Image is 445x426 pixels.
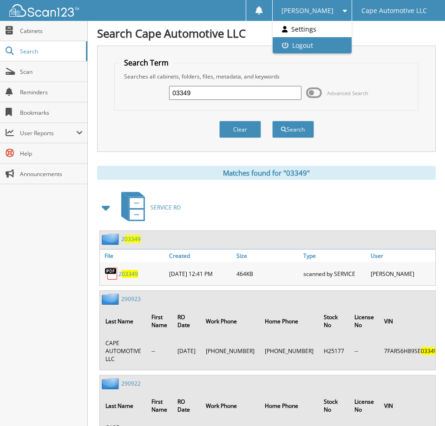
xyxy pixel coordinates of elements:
[20,27,83,35] span: Cabinets
[118,270,138,278] a: 203349
[124,235,141,243] span: 03349
[380,308,445,334] th: VIN
[260,308,318,334] th: Home Phone
[20,109,83,117] span: Bookmarks
[101,392,146,419] th: Last Name
[350,392,379,419] th: License No
[380,335,445,367] td: 7FARS6H89SE 0
[319,308,349,334] th: Stock No
[219,121,261,138] button: Clear
[201,308,259,334] th: Work Phone
[319,392,349,419] th: Stock No
[102,233,121,245] img: folder2.png
[101,308,146,334] th: Last Name
[260,335,318,367] td: [PHONE_NUMBER]
[173,392,200,419] th: RO Date
[327,90,368,97] span: Advanced Search
[167,249,234,262] a: Created
[301,249,368,262] a: Type
[380,392,445,419] th: VIN
[97,166,436,180] div: Matches found for "03349"
[20,88,83,96] span: Reminders
[350,308,379,334] th: License No
[20,47,81,55] span: Search
[121,235,141,243] a: 203349
[273,37,352,53] a: Logout
[100,249,167,262] a: File
[20,170,83,178] span: Announcements
[122,270,138,278] span: 03349
[105,267,118,281] img: PDF.png
[319,335,349,367] td: H25177
[234,249,301,262] a: Size
[167,264,234,283] div: [DATE] 12:41 PM
[272,121,314,138] button: Search
[121,380,141,387] a: 290922
[147,335,172,367] td: --
[350,335,379,367] td: --
[151,203,181,211] span: SERVICE RO
[301,264,368,283] div: scanned by SERVICE
[368,264,435,283] div: [PERSON_NAME]
[102,378,121,389] img: folder2.png
[9,4,79,17] img: scan123-logo-white.svg
[20,150,83,157] span: Help
[368,249,435,262] a: User
[281,8,334,13] span: [PERSON_NAME]
[361,8,427,13] span: Cape Automotive LLC
[97,26,436,41] h1: Search Cape Automotive LLC
[119,72,413,80] div: Searches all cabinets, folders, files, metadata, and keywords
[20,68,83,76] span: Scan
[234,264,301,283] div: 464KB
[102,293,121,305] img: folder2.png
[173,335,200,367] td: [DATE]
[116,189,181,226] a: SERVICE RO
[119,58,173,68] legend: Search Term
[260,392,318,419] th: Home Phone
[121,295,141,303] a: 290923
[147,308,172,334] th: First Name
[101,335,146,367] td: CAPE AUTOMOTIVE LLC
[399,381,445,426] iframe: Chat Widget
[201,392,259,419] th: Work Phone
[173,308,200,334] th: RO Date
[421,347,437,355] span: 03349
[201,335,259,367] td: [PHONE_NUMBER]
[20,129,76,137] span: User Reports
[273,21,352,37] a: Settings
[147,392,172,419] th: First Name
